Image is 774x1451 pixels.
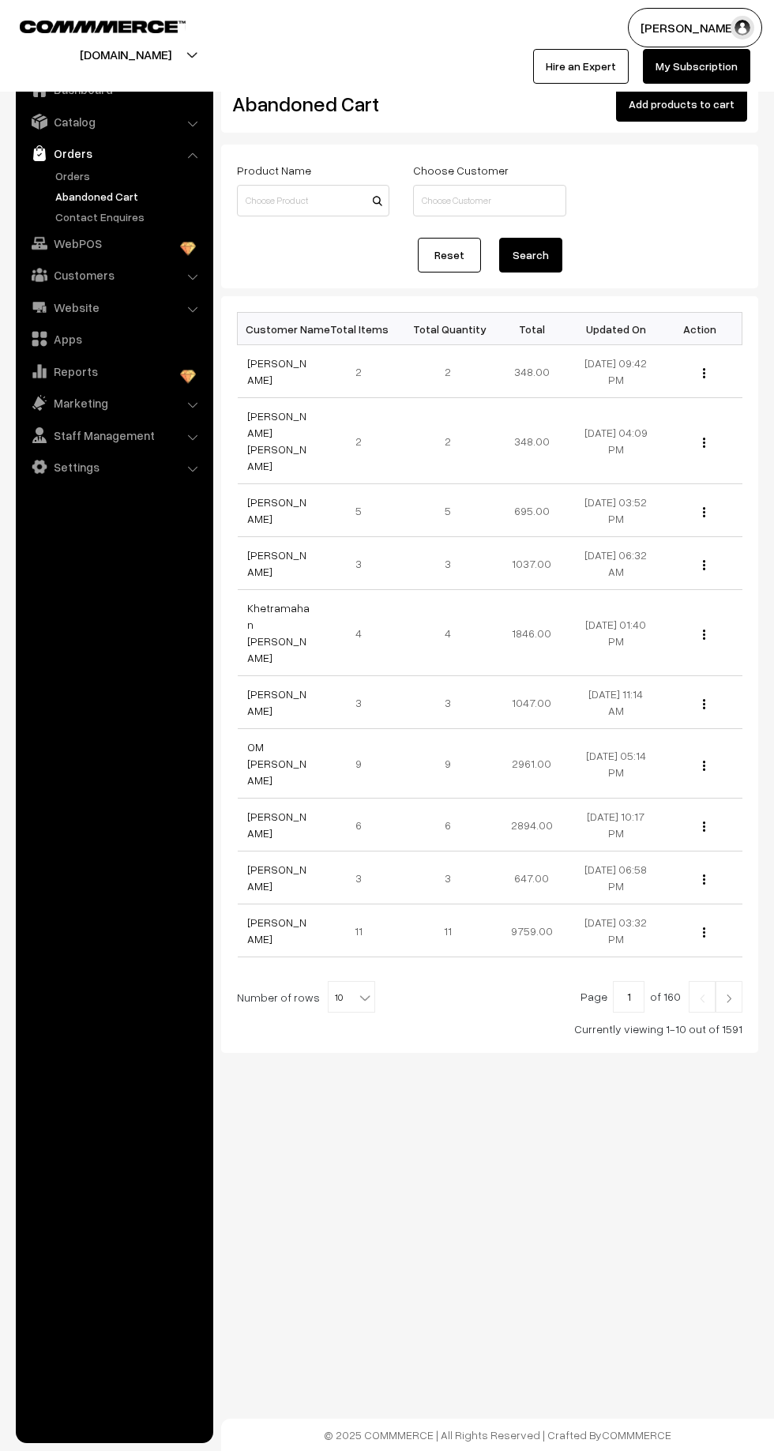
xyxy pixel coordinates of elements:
[574,729,659,799] td: [DATE] 05:14 PM
[321,676,406,729] td: 3
[533,49,629,84] a: Hire an Expert
[650,990,681,1003] span: of 160
[247,356,306,386] a: [PERSON_NAME]
[20,261,208,289] a: Customers
[574,313,659,345] th: Updated On
[490,537,574,590] td: 1037.00
[643,49,750,84] a: My Subscription
[703,560,705,570] img: Menu
[321,904,406,957] td: 11
[406,851,490,904] td: 3
[406,904,490,957] td: 11
[574,851,659,904] td: [DATE] 06:58 PM
[237,185,389,216] input: Choose Product
[406,729,490,799] td: 9
[247,740,306,787] a: OM [PERSON_NAME]
[247,409,306,472] a: [PERSON_NAME] [PERSON_NAME]
[20,293,208,321] a: Website
[247,863,306,893] a: [PERSON_NAME]
[20,21,186,32] img: COMMMERCE
[51,209,208,225] a: Contact Enquires
[413,185,565,216] input: Choose Customer
[237,989,320,1006] span: Number of rows
[616,87,747,122] button: Add products to cart
[703,368,705,378] img: Menu
[490,590,574,676] td: 1846.00
[328,981,375,1013] span: 10
[490,484,574,537] td: 695.00
[232,92,388,116] h2: Abandoned Cart
[602,1428,671,1442] a: COMMMERCE
[406,537,490,590] td: 3
[406,398,490,484] td: 2
[321,484,406,537] td: 5
[20,453,208,481] a: Settings
[321,590,406,676] td: 4
[574,484,659,537] td: [DATE] 03:52 PM
[574,904,659,957] td: [DATE] 03:32 PM
[20,107,208,136] a: Catalog
[695,994,709,1003] img: Left
[490,729,574,799] td: 2961.00
[658,313,742,345] th: Action
[406,590,490,676] td: 4
[490,398,574,484] td: 348.00
[329,982,374,1013] span: 10
[321,729,406,799] td: 9
[247,495,306,525] a: [PERSON_NAME]
[24,35,227,74] button: [DOMAIN_NAME]
[731,16,754,39] img: user
[321,345,406,398] td: 2
[20,139,208,167] a: Orders
[490,799,574,851] td: 2894.00
[703,927,705,938] img: Menu
[20,389,208,417] a: Marketing
[703,630,705,640] img: Menu
[703,507,705,517] img: Menu
[247,601,310,664] a: Khetramahan [PERSON_NAME]
[321,799,406,851] td: 6
[574,537,659,590] td: [DATE] 06:32 AM
[490,676,574,729] td: 1047.00
[703,761,705,771] img: Menu
[406,676,490,729] td: 3
[51,188,208,205] a: Abandoned Cart
[406,484,490,537] td: 5
[51,167,208,184] a: Orders
[490,345,574,398] td: 348.00
[237,1021,742,1037] div: Currently viewing 1-10 out of 1591
[574,345,659,398] td: [DATE] 09:42 PM
[237,162,311,179] label: Product Name
[628,8,762,47] button: [PERSON_NAME]
[321,313,406,345] th: Total Items
[321,398,406,484] td: 2
[20,325,208,353] a: Apps
[413,162,509,179] label: Choose Customer
[574,799,659,851] td: [DATE] 10:17 PM
[238,313,322,345] th: Customer Name
[703,821,705,832] img: Menu
[406,313,490,345] th: Total Quantity
[20,229,208,257] a: WebPOS
[490,313,574,345] th: Total
[499,238,562,273] button: Search
[406,345,490,398] td: 2
[20,421,208,449] a: Staff Management
[221,1419,774,1451] footer: © 2025 COMMMERCE | All Rights Reserved | Crafted By
[20,357,208,385] a: Reports
[703,874,705,885] img: Menu
[247,548,306,578] a: [PERSON_NAME]
[574,590,659,676] td: [DATE] 01:40 PM
[574,676,659,729] td: [DATE] 11:14 AM
[703,438,705,448] img: Menu
[490,851,574,904] td: 647.00
[406,799,490,851] td: 6
[20,16,158,35] a: COMMMERCE
[418,238,481,273] a: Reset
[722,994,736,1003] img: Right
[574,398,659,484] td: [DATE] 04:09 PM
[490,904,574,957] td: 9759.00
[703,699,705,709] img: Menu
[247,915,306,945] a: [PERSON_NAME]
[321,851,406,904] td: 3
